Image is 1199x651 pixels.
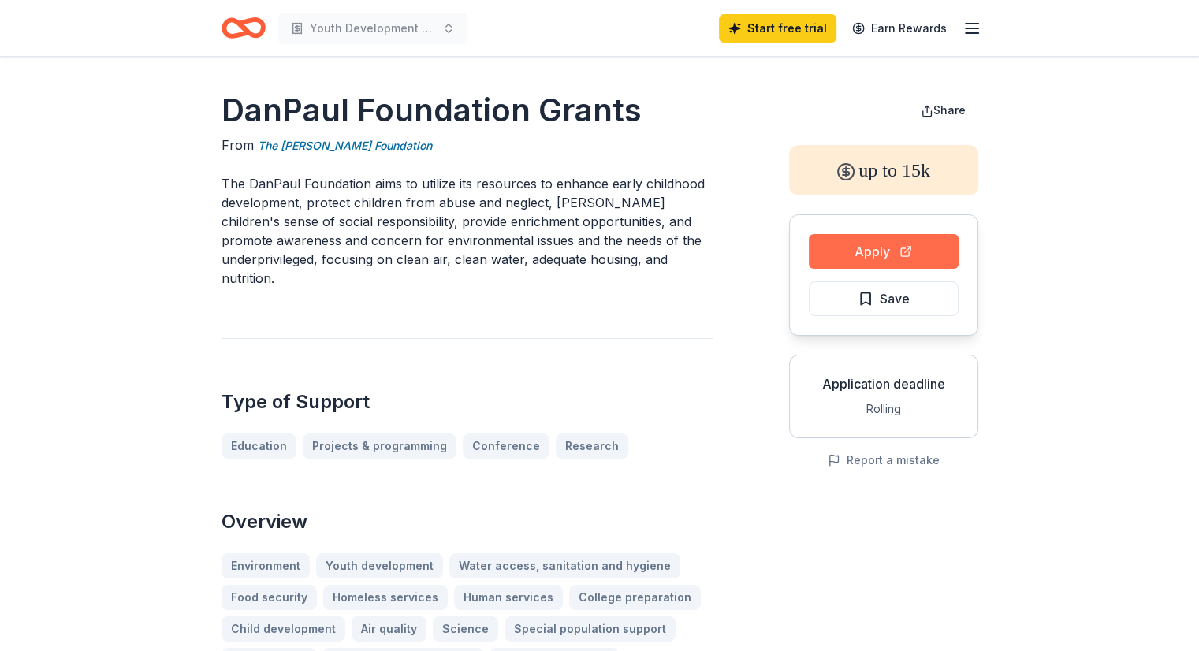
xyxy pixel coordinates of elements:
[556,433,628,459] a: Research
[880,288,910,309] span: Save
[809,234,959,269] button: Apply
[310,19,436,38] span: Youth Development Outreach
[802,400,965,418] div: Rolling
[258,136,432,155] a: The [PERSON_NAME] Foundation
[933,103,966,117] span: Share
[463,433,549,459] a: Conference
[828,451,940,470] button: Report a mistake
[789,145,978,195] div: up to 15k
[222,433,296,459] a: Education
[222,389,713,415] h2: Type of Support
[222,9,266,46] a: Home
[303,433,456,459] a: Projects & programming
[278,13,467,44] button: Youth Development Outreach
[222,174,713,288] p: The DanPaul Foundation aims to utilize its resources to enhance early childhood development, prot...
[719,14,836,43] a: Start free trial
[908,95,978,126] button: Share
[222,88,713,132] h1: DanPaul Foundation Grants
[222,136,713,155] div: From
[222,509,713,534] h2: Overview
[843,14,956,43] a: Earn Rewards
[809,281,959,316] button: Save
[802,374,965,393] div: Application deadline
